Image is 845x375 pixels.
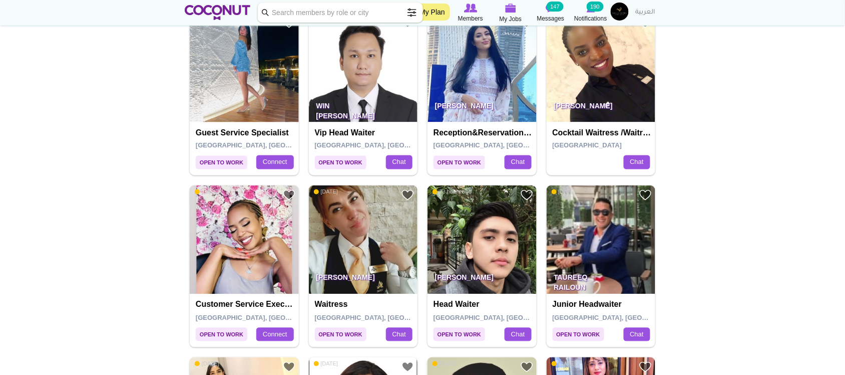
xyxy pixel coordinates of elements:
a: Chat [624,155,650,169]
span: Open to Work [553,328,604,341]
a: Chat [505,155,531,169]
span: [GEOGRAPHIC_DATA] [553,142,622,149]
h4: Reception&Reservation Manager [434,128,533,137]
img: Notifications [587,4,595,13]
span: Open to Work [315,156,366,169]
p: [PERSON_NAME] [547,94,656,122]
span: [DATE] [433,360,457,367]
a: My Jobs My Jobs [491,3,531,24]
a: Chat [505,328,531,342]
span: Open to Work [196,328,247,341]
input: Search members by role or city [258,3,423,23]
a: Add to Favourites [401,189,414,202]
p: [PERSON_NAME] [309,266,418,294]
p: [PERSON_NAME] [428,266,537,294]
p: Taureeq Railoun [547,266,656,294]
small: 147 [547,2,564,12]
h4: Junior Headwaiter [553,300,652,309]
span: Open to Work [315,328,366,341]
span: [DATE] [195,360,219,367]
span: My Jobs [500,14,522,24]
a: Messages Messages 147 [531,3,571,24]
a: Chat [624,328,650,342]
p: Win [PERSON_NAME] [309,94,418,122]
span: Open to Work [434,156,485,169]
span: [GEOGRAPHIC_DATA], [GEOGRAPHIC_DATA] [434,314,576,322]
img: Messages [546,4,556,13]
span: [GEOGRAPHIC_DATA], [GEOGRAPHIC_DATA] [196,142,338,149]
span: Notifications [574,14,607,24]
a: العربية [631,3,660,23]
a: Notifications Notifications 190 [571,3,611,24]
span: [DATE] [314,360,338,367]
span: [GEOGRAPHIC_DATA], [GEOGRAPHIC_DATA] [315,314,458,322]
span: [GEOGRAPHIC_DATA], [GEOGRAPHIC_DATA] [196,314,338,322]
a: Add to Favourites [283,361,295,373]
img: My Jobs [505,4,516,13]
a: Chat [386,155,412,169]
span: Members [458,14,483,24]
a: Connect [256,328,293,342]
span: [DATE] [552,189,576,196]
span: [GEOGRAPHIC_DATA], [GEOGRAPHIC_DATA] [434,142,576,149]
a: Add to Favourites [521,361,533,373]
a: Browse Members Members [451,3,491,24]
h4: Customer Service Executive [196,300,295,309]
a: Add to Favourites [639,189,652,202]
a: Chat [386,328,412,342]
a: Connect [256,155,293,169]
a: Add to Favourites [521,189,533,202]
h4: Vip Head Waiter [315,128,414,137]
a: Add to Favourites [639,361,652,373]
a: Add to Favourites [283,189,295,202]
span: Messages [537,14,565,24]
span: [GEOGRAPHIC_DATA], [GEOGRAPHIC_DATA] [553,314,695,322]
span: [DATE] [314,189,338,196]
span: [DATE] [195,189,219,196]
span: [GEOGRAPHIC_DATA], [GEOGRAPHIC_DATA] [315,142,458,149]
h4: Cocktail Waitress /Waitress / [GEOGRAPHIC_DATA] [553,128,652,137]
img: Browse Members [464,4,477,13]
span: Open to Work [434,328,485,341]
span: Open to Work [196,156,247,169]
span: 23 hours ago [433,189,472,196]
img: Home [185,5,250,20]
h4: Head Waiter [434,300,533,309]
a: My Plan [414,4,450,21]
h4: Waitress [315,300,414,309]
small: 190 [587,2,604,12]
p: [PERSON_NAME] [428,94,537,122]
a: Add to Favourites [401,361,414,373]
span: [DATE] [552,360,576,367]
h4: Guest service specialist [196,128,295,137]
